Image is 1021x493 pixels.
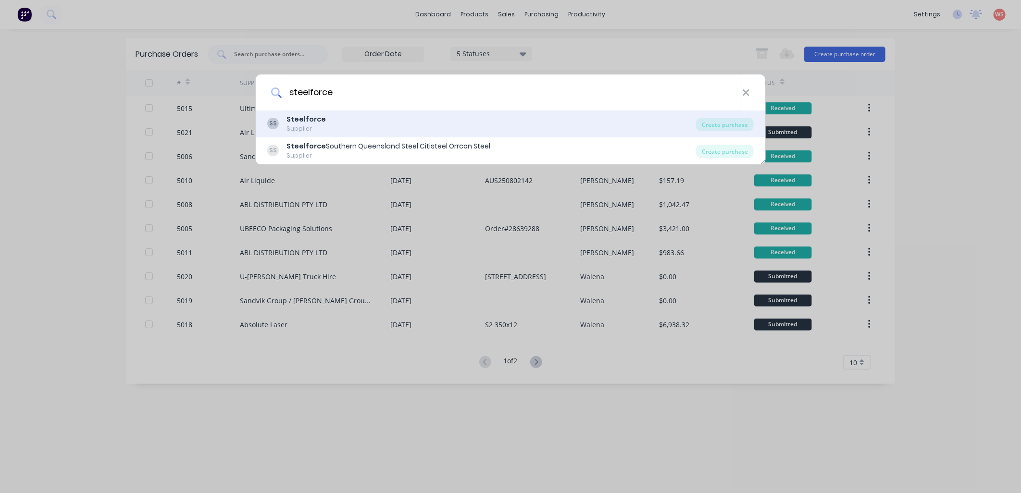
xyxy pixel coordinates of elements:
b: Steelforce [286,141,326,151]
div: Create purchase [696,118,754,131]
div: Supplier [286,124,326,133]
div: SS [267,145,279,156]
b: Steelforce [286,114,326,124]
div: Supplier [286,151,490,160]
div: Southern Queensland Steel Citisteel Orrcon Steel [286,141,490,151]
div: SS [267,118,279,129]
input: Enter a supplier name to create a new order... [282,74,742,111]
div: Create purchase [696,145,754,158]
